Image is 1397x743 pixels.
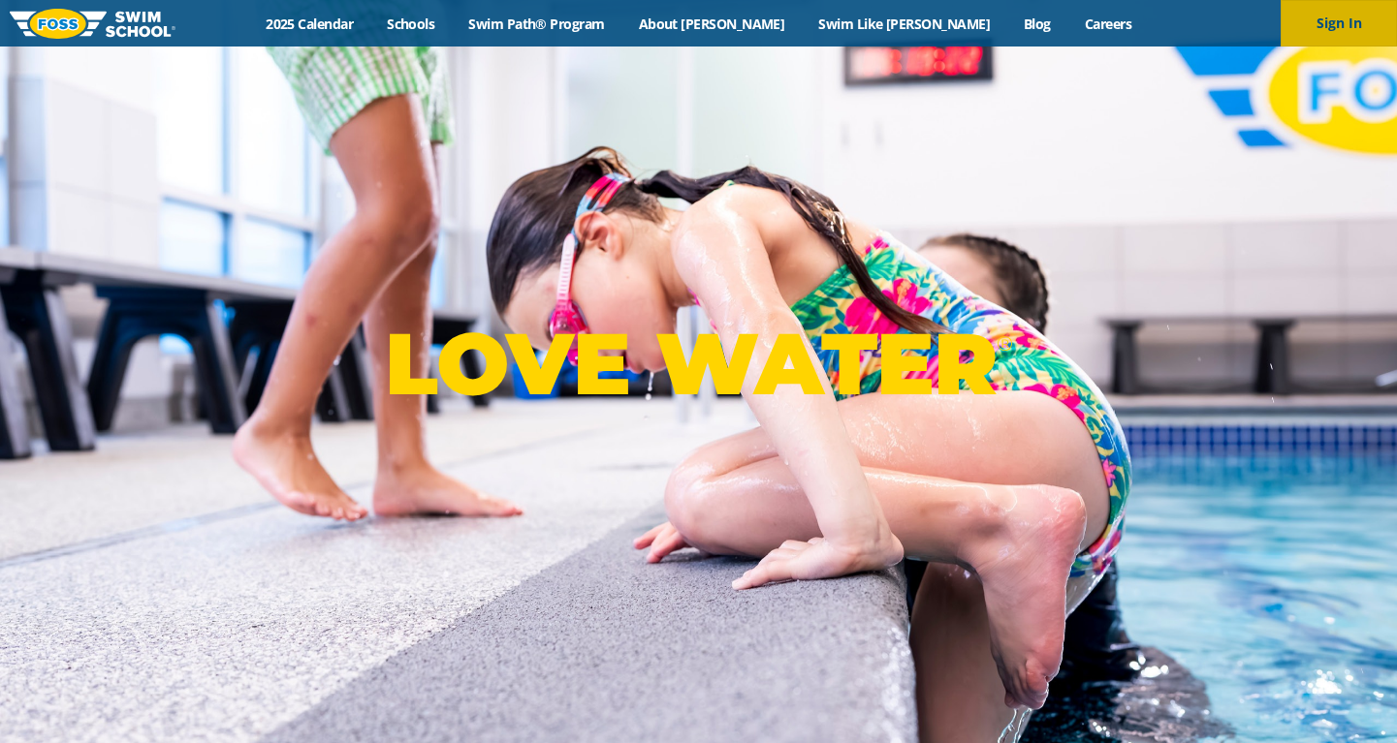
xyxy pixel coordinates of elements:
img: FOSS Swim School Logo [10,9,175,39]
a: About [PERSON_NAME] [621,15,802,33]
a: Schools [370,15,452,33]
a: Blog [1006,15,1067,33]
sup: ® [997,331,1012,356]
a: 2025 Calendar [249,15,370,33]
p: LOVE WATER [385,312,1012,416]
a: Swim Like [PERSON_NAME] [802,15,1007,33]
a: Swim Path® Program [452,15,621,33]
a: Careers [1067,15,1148,33]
